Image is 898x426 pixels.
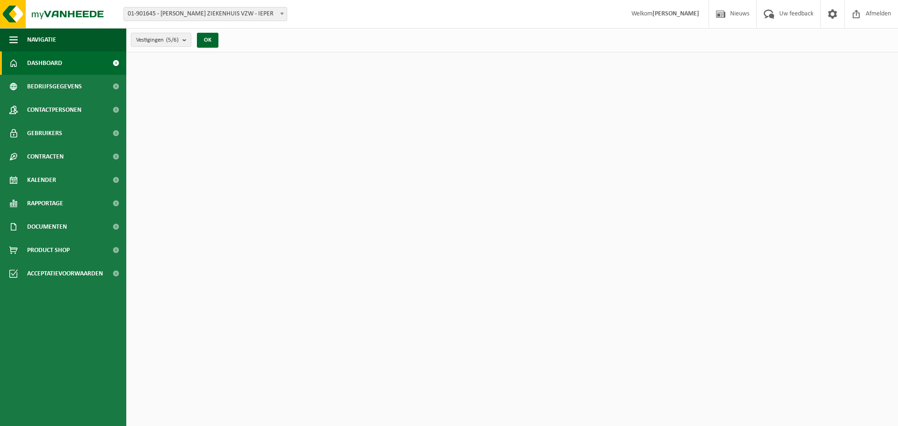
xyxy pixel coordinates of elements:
span: Rapportage [27,192,63,215]
span: Acceptatievoorwaarden [27,262,103,285]
span: Contactpersonen [27,98,81,122]
span: Documenten [27,215,67,238]
strong: [PERSON_NAME] [652,10,699,17]
button: OK [197,33,218,48]
span: 01-901645 - JAN YPERMAN ZIEKENHUIS VZW - IEPER [124,7,287,21]
span: Kalender [27,168,56,192]
span: Contracten [27,145,64,168]
span: Vestigingen [136,33,179,47]
count: (5/6) [166,37,179,43]
span: Gebruikers [27,122,62,145]
button: Vestigingen(5/6) [131,33,191,47]
span: Navigatie [27,28,56,51]
span: Dashboard [27,51,62,75]
span: Product Shop [27,238,70,262]
span: Bedrijfsgegevens [27,75,82,98]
